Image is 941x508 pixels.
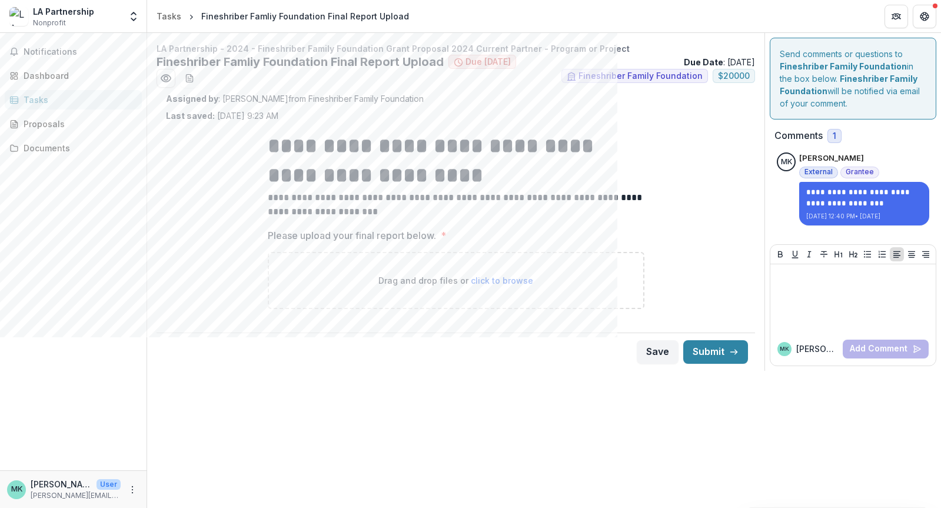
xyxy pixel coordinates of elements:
button: Underline [788,247,802,261]
button: Get Help [913,5,936,28]
p: Drag and drop files or [378,274,533,287]
strong: Assigned by [166,94,218,104]
button: Partners [885,5,908,28]
button: download-word-button [180,69,199,88]
button: Open entity switcher [125,5,142,28]
button: Ordered List [875,247,889,261]
button: Add Comment [843,340,929,358]
p: [DATE] 12:40 PM • [DATE] [806,212,922,221]
div: Fineshriber Famliy Foundation Final Report Upload [201,10,409,22]
p: : [PERSON_NAME] from Fineshriber Family Foundation [166,92,746,105]
button: Preview 6bee8230-2aa1-4239-bfd5-872b910035bf.pdf [157,69,175,88]
button: Strike [817,247,831,261]
span: $ 20000 [718,71,750,81]
nav: breadcrumb [152,8,414,25]
p: [PERSON_NAME][EMAIL_ADDRESS][DOMAIN_NAME] [31,490,121,501]
div: Mary Kopp [11,486,22,493]
a: Proposals [5,114,142,134]
p: [DATE] 9:23 AM [166,109,278,122]
button: More [125,483,139,497]
div: Dashboard [24,69,132,82]
strong: Fineshriber Family Foundation [780,61,907,71]
span: Due [DATE] [465,57,511,67]
button: Save [637,340,679,364]
p: [PERSON_NAME] [799,152,864,164]
div: Mary Kopp [780,346,789,352]
p: : [DATE] [684,56,755,68]
div: Proposals [24,118,132,130]
div: Documents [24,142,132,154]
span: Nonprofit [33,18,66,28]
button: Align Right [919,247,933,261]
h2: Comments [774,130,823,141]
span: 1 [833,131,836,141]
div: Send comments or questions to in the box below. will be notified via email of your comment. [770,38,936,119]
a: Documents [5,138,142,158]
strong: Due Date [684,57,723,67]
strong: Last saved: [166,111,215,121]
img: LA Partnership [9,7,28,26]
p: [PERSON_NAME] [31,478,92,490]
span: Grantee [846,168,874,176]
span: External [804,168,833,176]
a: Dashboard [5,66,142,85]
button: Heading 2 [846,247,860,261]
p: User [97,479,121,490]
button: Align Left [890,247,904,261]
button: Bullet List [860,247,875,261]
p: [PERSON_NAME] [796,343,838,355]
div: Tasks [157,10,181,22]
button: Bold [773,247,787,261]
p: LA Partnership - 2024 - Fineshriber Family Foundation Grant Proposal 2024 Current Partner - Progr... [157,42,755,55]
button: Notifications [5,42,142,61]
button: Submit [683,340,748,364]
span: Notifications [24,47,137,57]
span: Fineshriber Family Foundation [578,71,703,81]
span: click to browse [471,275,533,285]
a: Tasks [5,90,142,109]
div: Mary Kopp [781,158,792,166]
a: Tasks [152,8,186,25]
button: Italicize [802,247,816,261]
strong: Fineshriber Family Foundation [780,74,917,96]
h2: Fineshriber Famliy Foundation Final Report Upload [157,55,444,69]
button: Align Center [905,247,919,261]
div: LA Partnership [33,5,94,18]
p: Please upload your final report below. [268,228,436,243]
button: Heading 1 [832,247,846,261]
div: Tasks [24,94,132,106]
